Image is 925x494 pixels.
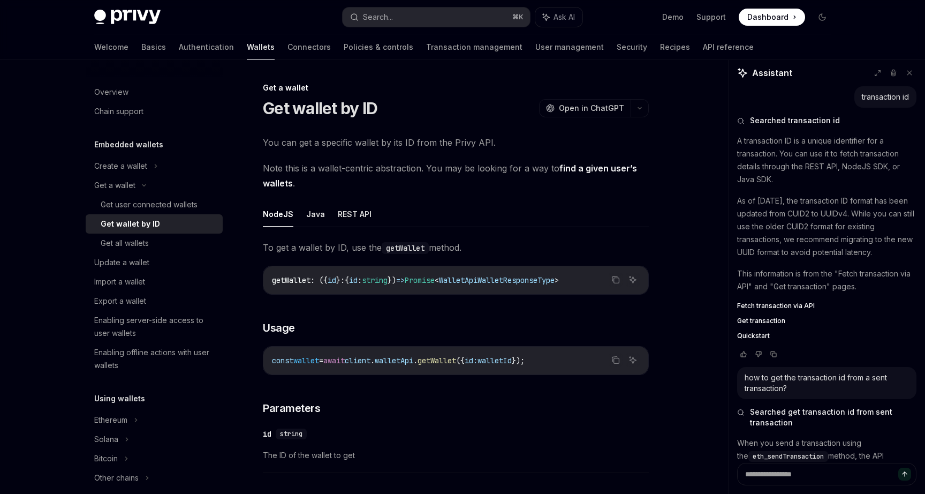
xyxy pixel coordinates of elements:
span: walletApi [375,356,413,365]
span: : [340,275,345,285]
div: how to get the transaction id from a sent transaction? [745,372,909,394]
div: Ethereum [94,414,127,426]
a: Export a wallet [86,291,223,311]
button: Search...⌘K [343,8,530,27]
span: id: [465,356,477,365]
button: REST API [338,201,371,227]
h5: Embedded wallets [94,138,163,151]
span: Promise [405,275,435,285]
span: Parameters [263,401,320,416]
span: }); [512,356,525,365]
button: Ask AI [626,273,640,287]
span: Dashboard [747,12,788,23]
h5: Using wallets [94,392,145,405]
button: Searched transaction id [737,115,916,126]
span: . [413,356,418,365]
a: Enabling offline actions with user wallets [86,343,223,375]
a: Import a wallet [86,272,223,291]
a: Connectors [287,34,331,60]
span: < [435,275,439,285]
span: Quickstart [737,332,770,340]
a: Support [696,12,726,23]
button: Toggle dark mode [814,9,831,26]
div: Get a wallet [94,179,135,192]
span: id [328,275,336,285]
div: Create a wallet [94,160,147,173]
button: Copy the contents from the code block [609,353,623,367]
div: Export a wallet [94,295,146,308]
p: A transaction ID is a unique identifier for a transaction. You can use it to fetch transaction de... [737,134,916,186]
span: getWallet [418,356,456,365]
span: eth_sendTransaction [753,452,824,461]
span: . [370,356,375,365]
span: Fetch transaction via API [737,302,815,310]
a: Get wallet by ID [86,214,223,234]
a: Get user connected wallets [86,195,223,214]
a: Wallets [247,34,275,60]
span: wallet [293,356,319,365]
span: ({ [456,356,465,365]
button: Open in ChatGPT [539,99,631,117]
div: id [263,429,271,439]
div: transaction id [862,92,909,102]
span: }) [388,275,396,285]
span: : [358,275,362,285]
div: Get all wallets [101,237,149,250]
span: const [272,356,293,365]
span: Open in ChatGPT [559,103,624,114]
div: Enabling server-side access to user wallets [94,314,216,340]
a: Overview [86,83,223,102]
span: Get transaction [737,317,785,325]
a: Recipes [660,34,690,60]
h1: Get wallet by ID [263,99,377,118]
div: Search... [363,11,393,24]
a: Update a wallet [86,253,223,272]
a: Welcome [94,34,128,60]
button: Send message [898,468,911,481]
button: Searched get transaction id from sent transaction [737,407,916,428]
a: Quickstart [737,332,916,340]
span: To get a wallet by ID, use the method. [263,240,649,255]
div: Solana [94,433,118,446]
a: User management [535,34,604,60]
button: Ask AI [626,353,640,367]
a: Security [617,34,647,60]
a: API reference [703,34,754,60]
code: getWallet [382,242,429,254]
span: The ID of the wallet to get [263,449,649,462]
div: Get user connected wallets [101,198,198,211]
a: Demo [662,12,684,23]
a: Dashboard [739,9,805,26]
span: walletId [477,356,512,365]
span: You can get a specific wallet by its ID from the Privy API. [263,135,649,150]
span: > [555,275,559,285]
div: Enabling offline actions with user wallets [94,346,216,372]
span: Ask AI [554,12,575,23]
span: Searched transaction id [750,115,840,126]
span: = [319,356,323,365]
img: dark logo [94,10,161,25]
div: Chain support [94,105,143,118]
button: Copy the contents from the code block [609,273,623,287]
span: id [349,275,358,285]
span: Assistant [752,66,792,79]
span: { [345,275,349,285]
a: Chain support [86,102,223,121]
span: Searched get transaction id from sent transaction [750,407,916,428]
span: WalletApiWalletResponseType [439,275,555,285]
span: client [345,356,370,365]
div: Overview [94,86,128,99]
span: Note this is a wallet-centric abstraction. You may be looking for a way to . [263,161,649,191]
button: NodeJS [263,201,293,227]
a: Get transaction [737,317,916,325]
span: => [396,275,405,285]
span: string [362,275,388,285]
a: Fetch transaction via API [737,302,916,310]
div: Update a wallet [94,256,149,269]
a: Get all wallets [86,234,223,253]
a: Transaction management [426,34,522,60]
p: As of [DATE], the transaction ID format has been updated from CUID2 to UUIDv4. While you can stil... [737,194,916,259]
span: await [323,356,345,365]
span: ⌘ K [512,13,524,21]
a: Basics [141,34,166,60]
